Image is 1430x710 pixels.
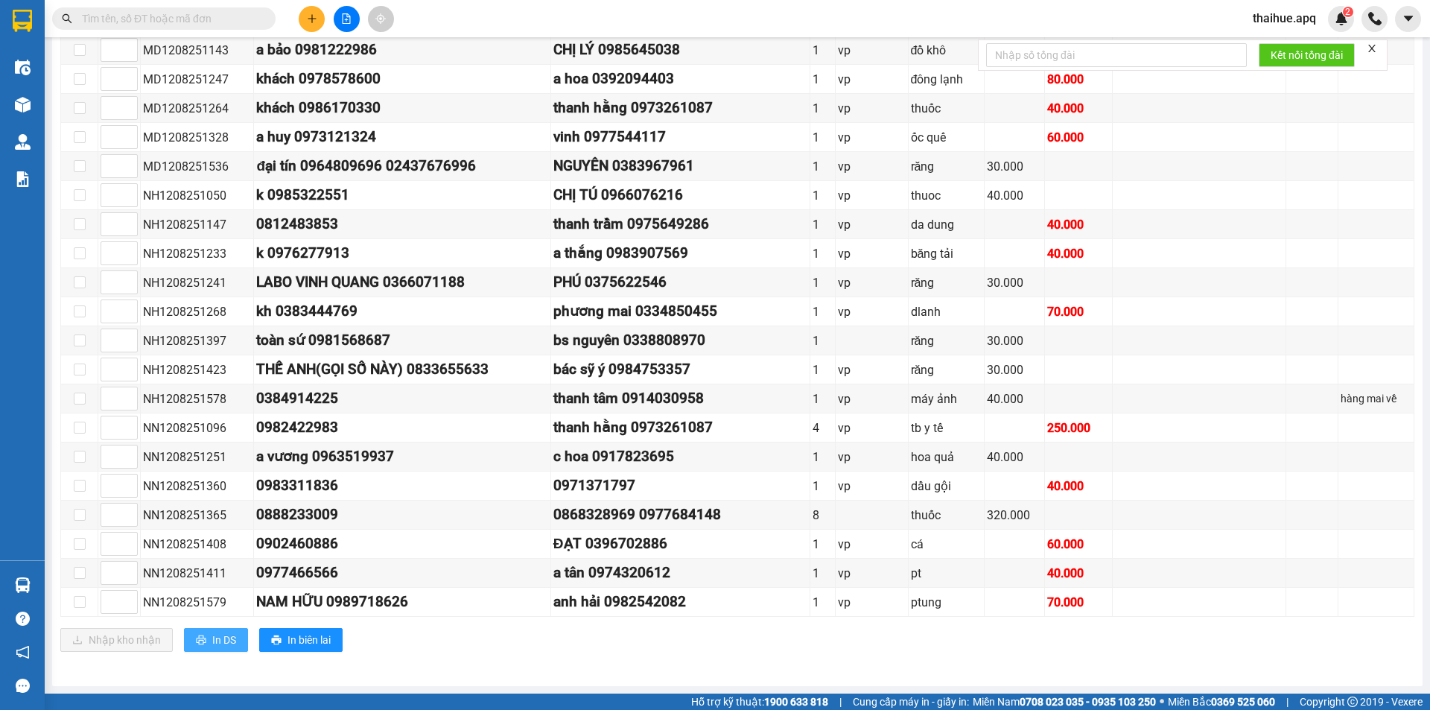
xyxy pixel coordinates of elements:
[15,60,31,75] img: warehouse-icon
[212,632,236,648] span: In DS
[16,645,30,659] span: notification
[287,632,331,648] span: In biên lai
[256,126,547,148] div: a huy 0973121324
[838,448,906,466] div: vp
[256,387,547,410] div: 0384914225
[143,273,251,292] div: NH1208251241
[973,694,1156,710] span: Miền Nam
[256,358,547,381] div: THẾ ANH(GỌI SỐ NÀY) 0833655633
[368,6,394,32] button: aim
[143,70,251,89] div: MD1208251247
[143,332,251,350] div: NH1208251397
[334,6,360,32] button: file-add
[256,446,547,468] div: a vương 0963519937
[838,564,906,583] div: vp
[1047,128,1110,147] div: 60.000
[256,475,547,497] div: 0983311836
[838,41,906,60] div: vp
[911,361,982,379] div: răng
[691,694,828,710] span: Hỗ trợ kỹ thuật:
[813,128,833,147] div: 1
[1211,696,1275,708] strong: 0369 525 060
[1047,99,1110,118] div: 40.000
[911,506,982,524] div: thuốc
[307,13,317,24] span: plus
[553,184,807,206] div: CHỊ TÚ 0966076216
[838,128,906,147] div: vp
[987,506,1042,524] div: 320.000
[1343,7,1353,17] sup: 2
[911,157,982,176] div: răng
[375,13,386,24] span: aim
[911,244,982,263] div: băng tải
[341,13,352,24] span: file-add
[553,504,807,526] div: 0868328969 0977684148
[141,413,254,443] td: NN1208251096
[838,186,906,205] div: vp
[813,390,833,408] div: 1
[15,171,31,187] img: solution-icon
[16,679,30,693] span: message
[16,612,30,626] span: question-circle
[141,443,254,472] td: NN1208251251
[1335,12,1348,25] img: icon-new-feature
[143,99,251,118] div: MD1208251264
[813,70,833,89] div: 1
[553,213,807,235] div: thanh trầm 0975649286
[256,184,547,206] div: k 0985322551
[813,448,833,466] div: 1
[1020,696,1156,708] strong: 0708 023 035 - 0935 103 250
[143,361,251,379] div: NH1208251423
[813,564,833,583] div: 1
[184,628,248,652] button: printerIn DS
[813,593,833,612] div: 1
[813,41,833,60] div: 1
[838,99,906,118] div: vp
[143,244,251,263] div: NH1208251233
[813,419,833,437] div: 4
[299,6,325,32] button: plus
[256,97,547,119] div: khách 0986170330
[256,329,547,352] div: toàn sứ 0981568687
[838,390,906,408] div: vp
[553,387,807,410] div: thanh tâm 0914030958
[911,302,982,321] div: dlanh
[1047,302,1110,321] div: 70.000
[143,477,251,495] div: NN1208251360
[987,390,1042,408] div: 40.000
[1047,564,1110,583] div: 40.000
[813,332,833,350] div: 1
[838,244,906,263] div: vp
[256,155,547,177] div: đại tín 0964809696 02437676996
[911,215,982,234] div: da dung
[143,419,251,437] div: NN1208251096
[141,384,254,413] td: NH1208251578
[141,501,254,530] td: NN1208251365
[553,358,807,381] div: bác sỹ ý 0984753357
[911,186,982,205] div: thuoc
[1286,694,1288,710] span: |
[1341,390,1411,407] div: hàng mai về
[141,559,254,588] td: NN1208251411
[911,70,982,89] div: đông lạnh
[838,593,906,612] div: vp
[911,128,982,147] div: ốc quế
[141,36,254,65] td: MD1208251143
[143,506,251,524] div: NN1208251365
[1047,535,1110,554] div: 60.000
[141,210,254,239] td: NH1208251147
[141,355,254,384] td: NH1208251423
[813,244,833,263] div: 1
[256,533,547,555] div: 0902460886
[13,10,32,32] img: logo-vxr
[143,41,251,60] div: MD1208251143
[141,268,254,297] td: NH1208251241
[143,535,251,554] div: NN1208251408
[1047,593,1110,612] div: 70.000
[838,477,906,495] div: vp
[1047,244,1110,263] div: 40.000
[1047,215,1110,234] div: 40.000
[256,562,547,584] div: 0977466566
[15,577,31,593] img: warehouse-icon
[143,186,251,205] div: NH1208251050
